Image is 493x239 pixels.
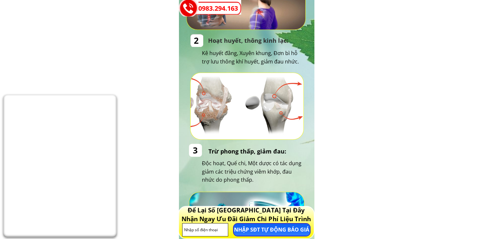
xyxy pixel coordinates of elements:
div: Kê huyết đằng, Xuyên khung, Đơn bì hỗ trợ lưu thông khí huyết, giảm đau nhức. [202,49,306,66]
h3: Để Lại Số [GEOGRAPHIC_DATA] Tại Đây Nhận Ngay Ưu Đãi Giảm Chi Phí Liệu Trình [180,206,312,223]
a: 0983.294.163 [198,3,241,14]
h3: Hoạt huyết, thông kinh lạc: [208,36,310,45]
input: Nhập số điện thoại [182,223,228,236]
h3: 3 [193,144,198,157]
p: NHẬP SĐT TỰ ĐỘNG BÁO GIÁ [234,224,310,236]
h3: 2 [194,34,199,48]
h3: Trừ phong thấp, giảm đau: [208,147,311,156]
div: Độc hoạt, Quế chi, Một dược có tác dụng giảm các triệu chứng viêm khớp, đau nhức do phong thấp. [202,159,305,184]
